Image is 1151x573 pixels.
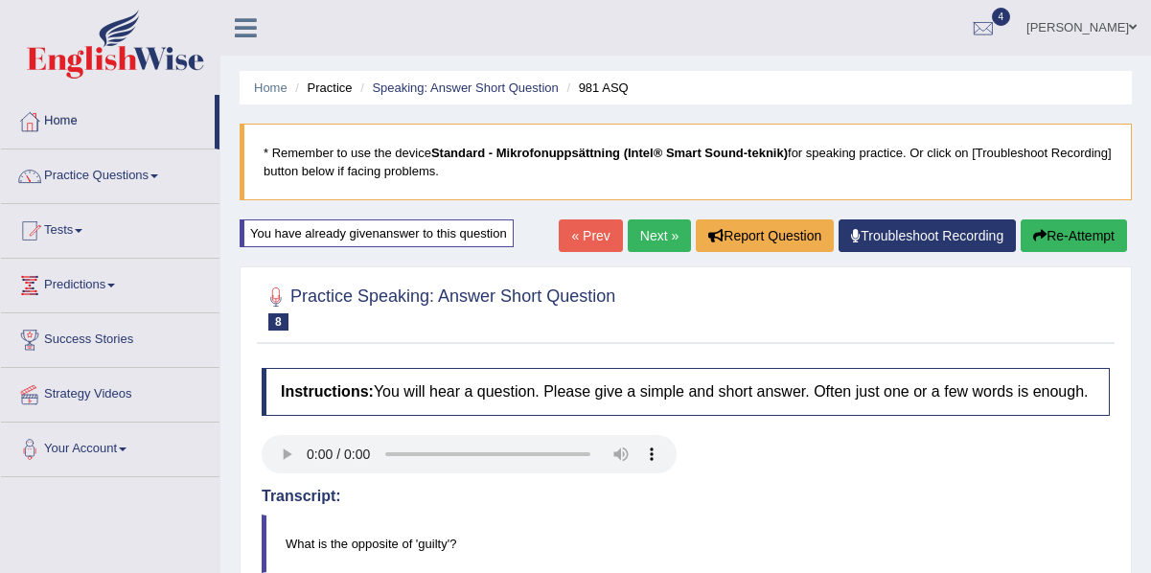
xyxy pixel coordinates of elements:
a: Practice Questions [1,149,219,197]
a: « Prev [559,219,622,252]
a: Home [254,80,288,95]
a: Troubleshoot Recording [839,219,1016,252]
blockquote: * Remember to use the device for speaking practice. Or click on [Troubleshoot Recording] button b... [240,124,1132,200]
li: Practice [290,79,352,97]
a: Your Account [1,423,219,470]
button: Report Question [696,219,834,252]
b: Standard - Mikrofonuppsättning (Intel® Smart Sound-teknik) [431,146,788,160]
a: Strategy Videos [1,368,219,416]
a: Predictions [1,259,219,307]
blockquote: What is the opposite of 'guilty'? [262,515,1110,573]
h2: Practice Speaking: Answer Short Question [262,283,615,331]
b: Instructions: [281,383,374,400]
a: Next » [628,219,691,252]
li: 981 ASQ [562,79,628,97]
button: Re-Attempt [1021,219,1127,252]
h4: You will hear a question. Please give a simple and short answer. Often just one or a few words is... [262,368,1110,416]
div: You have already given answer to this question [240,219,514,247]
a: Home [1,95,215,143]
span: 8 [268,313,288,331]
a: Tests [1,204,219,252]
h4: Transcript: [262,488,1110,505]
a: Speaking: Answer Short Question [372,80,558,95]
a: Success Stories [1,313,219,361]
span: 4 [992,8,1011,26]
